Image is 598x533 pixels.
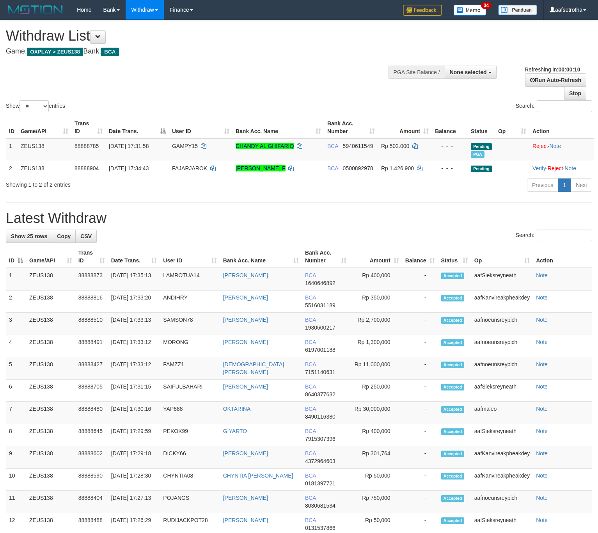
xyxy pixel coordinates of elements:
label: Show entries [6,100,65,112]
td: ZEUS138 [26,268,75,291]
a: Note [549,143,561,149]
th: User ID: activate to sort column ascending [169,116,232,139]
td: [DATE] 17:30:16 [108,402,160,424]
span: BCA [305,361,316,367]
th: Game/API: activate to sort column ascending [18,116,71,139]
a: Note [536,294,548,301]
td: aafKanvireakpheakdey [471,446,533,469]
td: 1 [6,268,26,291]
td: aafnoeunsreypich [471,313,533,335]
td: aafnoeunsreypich [471,335,533,357]
th: Bank Acc. Name: activate to sort column ascending [232,116,324,139]
td: · · [529,161,594,175]
span: Accepted [441,339,465,346]
td: - [402,335,438,357]
span: BCA [327,165,338,171]
td: [DATE] 17:29:18 [108,446,160,469]
td: ZEUS138 [26,291,75,313]
td: · [529,139,594,161]
td: aafSieksreyneath [471,380,533,402]
td: 88888590 [75,469,108,491]
td: - [402,424,438,446]
td: ZEUS138 [26,335,75,357]
span: BCA [327,143,338,149]
td: 1 [6,139,18,161]
span: CSV [80,233,92,239]
span: Rp 502.000 [381,143,409,149]
img: panduan.png [498,5,537,15]
a: Copy [52,230,76,243]
span: Rp 1.426.900 [381,165,414,171]
a: Stop [564,87,586,100]
td: [DATE] 17:33:12 [108,357,160,380]
td: Rp 400,000 [350,268,402,291]
div: - - - [435,164,465,172]
td: [DATE] 17:27:13 [108,491,160,513]
th: ID [6,116,18,139]
div: Showing 1 to 2 of 2 entries [6,178,243,189]
td: ZEUS138 [26,402,75,424]
a: Note [536,406,548,412]
td: 88888645 [75,424,108,446]
td: ZEUS138 [26,491,75,513]
td: 88888480 [75,402,108,424]
a: Note [536,272,548,278]
td: MORONG [160,335,220,357]
th: ID: activate to sort column descending [6,246,26,268]
span: Accepted [441,473,465,480]
th: User ID: activate to sort column ascending [160,246,220,268]
td: CHYNTIA08 [160,469,220,491]
span: Copy 6197001188 to clipboard [305,347,335,353]
a: Note [536,361,548,367]
span: BCA [305,517,316,523]
span: Copy 1930600217 to clipboard [305,324,335,331]
td: Rp 301,764 [350,446,402,469]
td: - [402,291,438,313]
td: Rp 400,000 [350,424,402,446]
a: [DEMOGRAPHIC_DATA][PERSON_NAME] [223,361,284,375]
span: Accepted [441,295,465,301]
div: - - - [435,142,465,150]
span: Accepted [441,428,465,435]
td: 88888427 [75,357,108,380]
a: Note [536,450,548,456]
td: LAMROTUA14 [160,268,220,291]
td: ZEUS138 [26,380,75,402]
span: Pending [471,166,492,172]
a: [PERSON_NAME] [223,317,268,323]
span: Refreshing in: [525,66,580,73]
td: 3 [6,313,26,335]
span: Copy 0500892978 to clipboard [343,165,373,171]
td: SAIFULBAHARI [160,380,220,402]
span: BCA [305,495,316,501]
th: Status [468,116,495,139]
span: 88888904 [75,165,99,171]
span: Copy 5940611549 to clipboard [343,143,373,149]
input: Search: [537,100,592,112]
span: BCA [101,48,119,56]
span: Copy 8490116380 to clipboard [305,414,335,420]
td: Rp 350,000 [350,291,402,313]
td: - [402,313,438,335]
th: Balance [432,116,468,139]
th: Date Trans.: activate to sort column ascending [108,246,160,268]
td: Rp 30,000,000 [350,402,402,424]
td: [DATE] 17:35:13 [108,268,160,291]
a: [PERSON_NAME] [223,339,268,345]
td: 88888602 [75,446,108,469]
a: [PERSON_NAME] [223,294,268,301]
span: Copy 8030681534 to clipboard [305,503,335,509]
td: ZEUS138 [26,446,75,469]
span: Accepted [441,362,465,368]
input: Search: [537,230,592,241]
a: [PERSON_NAME] [223,272,268,278]
td: - [402,380,438,402]
span: Pending [471,143,492,150]
td: aafnoeunsreypich [471,491,533,513]
td: ANDIHRY [160,291,220,313]
span: Show 25 rows [11,233,47,239]
td: - [402,402,438,424]
span: Accepted [441,317,465,324]
h1: Withdraw List [6,28,391,44]
td: 88888873 [75,268,108,291]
